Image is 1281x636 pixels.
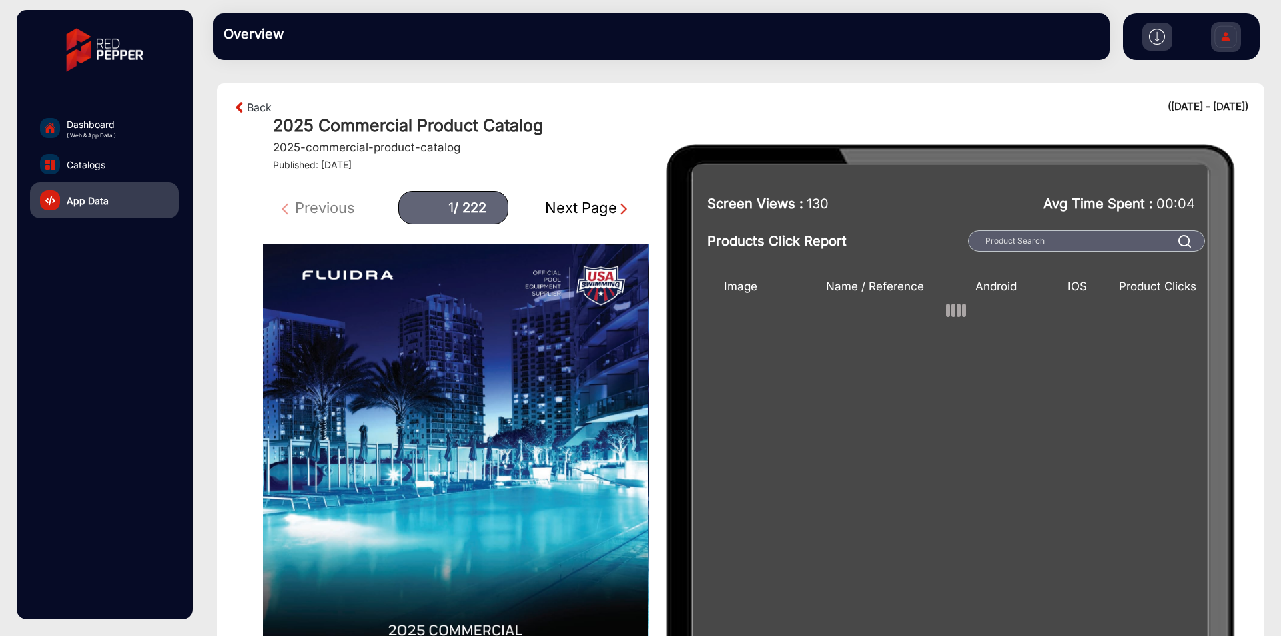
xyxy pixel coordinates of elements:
[1156,196,1195,212] span: 00:04
[45,160,55,170] img: catalog
[617,202,630,216] img: Next Page
[1212,15,1240,62] img: Sign%20Up.svg
[273,141,460,154] h5: 2025-commercial-product-catalog
[707,194,803,214] span: Screen Views :
[247,99,272,115] a: Back
[30,110,179,146] a: Dashboard( Web & App Data )
[30,146,179,182] a: Catalogs
[67,194,109,208] span: App Data
[1178,235,1192,248] img: prodSearch%20_white.svg
[67,117,116,131] span: Dashboard
[714,278,795,296] div: Image
[807,194,829,214] span: 130
[795,278,956,296] div: Name / Reference
[1043,194,1153,214] span: Avg Time Spent :
[454,200,486,216] div: / 222
[233,99,247,115] img: arrow-left-1.svg
[968,230,1205,252] input: Product Search
[44,122,56,134] img: home
[273,115,1248,135] h1: 2025 Commercial Product Catalog
[67,131,116,139] span: ( Web & App Data )
[273,160,1248,171] h4: Published: [DATE]
[1037,278,1118,296] div: IOS
[30,182,179,218] a: App Data
[57,17,153,83] img: vmg-logo
[545,197,630,219] div: Next Page
[45,196,55,206] img: catalog
[67,157,105,172] span: Catalogs
[224,26,410,42] h3: Overview
[956,278,1037,296] div: Android
[1149,29,1165,45] img: h2download.svg
[1118,278,1198,296] div: Product Clicks
[1168,99,1248,115] div: ([DATE] - [DATE])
